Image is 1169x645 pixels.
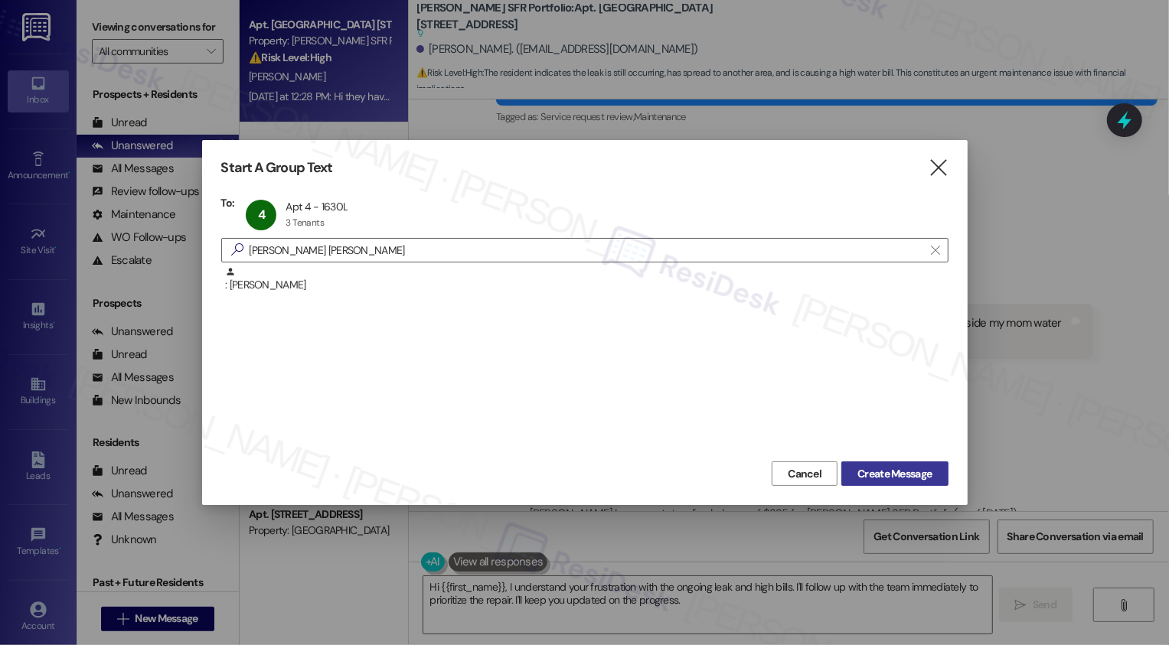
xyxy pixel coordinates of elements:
input: Search for any contact or apartment [250,239,923,261]
h3: To: [221,196,235,210]
div: : [PERSON_NAME] [221,266,949,305]
div: Apt 4 - 1630L [286,200,348,213]
button: Clear text [923,239,948,262]
div: : [PERSON_NAME] [225,266,949,293]
div: 3 Tenants [286,217,324,229]
button: Create Message [841,461,948,486]
i:  [928,160,949,176]
span: 4 [258,207,265,223]
i:  [225,242,250,258]
span: Create Message [857,466,932,482]
h3: Start A Group Text [221,159,333,177]
i:  [931,244,939,256]
button: Cancel [772,461,838,486]
span: Cancel [788,466,821,482]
